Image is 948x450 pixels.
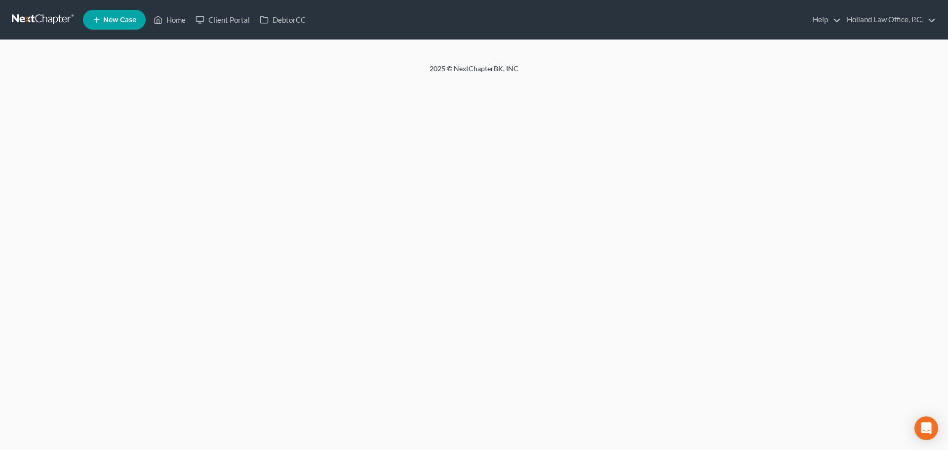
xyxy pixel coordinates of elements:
a: Client Portal [191,11,255,29]
a: Home [149,11,191,29]
div: 2025 © NextChapterBK, INC [193,64,755,82]
a: Holland Law Office, P.C. [842,11,936,29]
a: Help [808,11,841,29]
div: Open Intercom Messenger [914,416,938,440]
new-legal-case-button: New Case [83,10,146,30]
a: DebtorCC [255,11,311,29]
